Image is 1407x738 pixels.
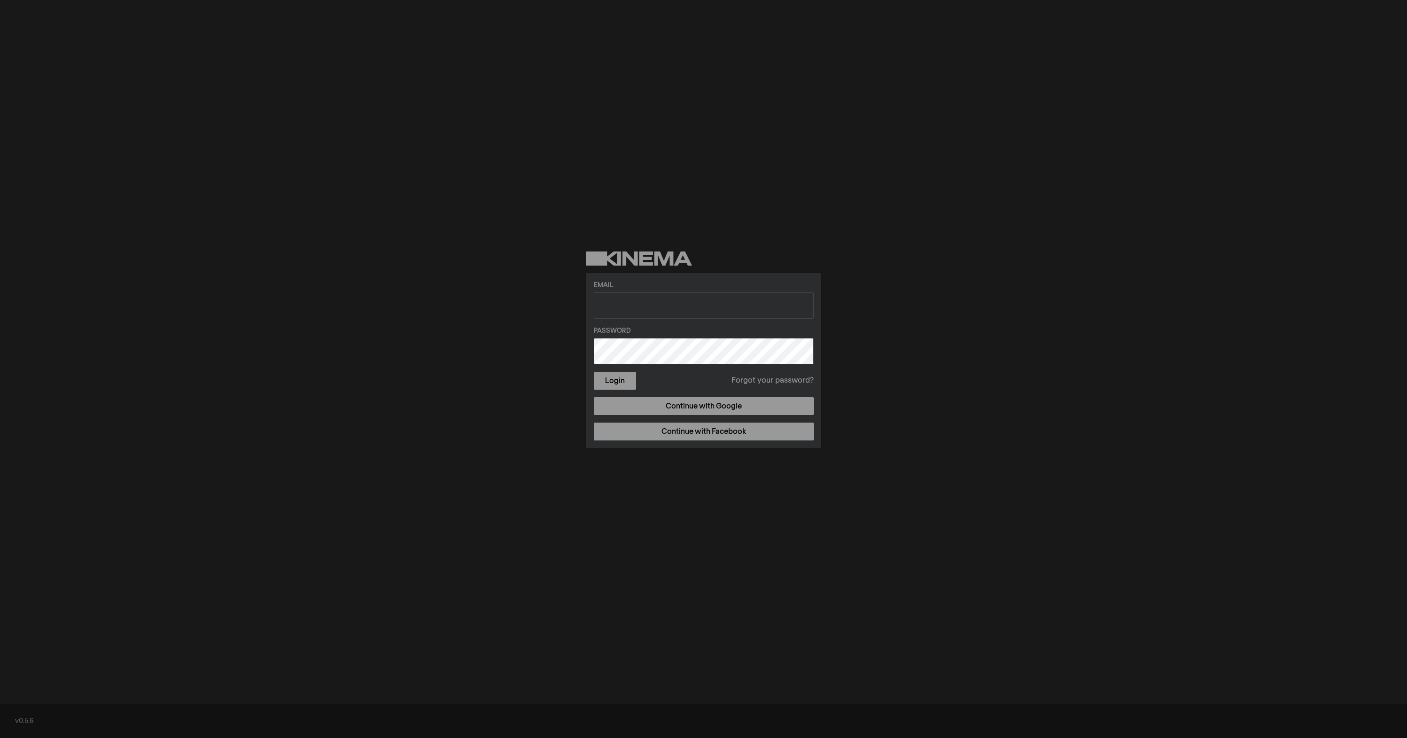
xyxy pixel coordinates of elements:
[594,326,814,336] label: Password
[594,281,814,290] label: Email
[594,372,636,390] button: Login
[594,397,814,415] a: Continue with Google
[731,375,814,386] a: Forgot your password?
[15,716,1392,726] div: v0.5.6
[594,423,814,440] a: Continue with Facebook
